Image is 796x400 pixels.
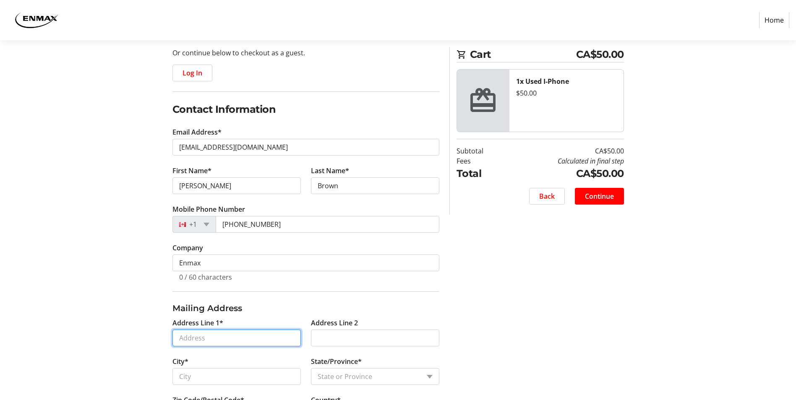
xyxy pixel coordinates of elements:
[311,166,349,176] label: Last Name*
[505,156,624,166] td: Calculated in final step
[470,47,576,62] span: Cart
[529,188,565,205] button: Back
[172,102,439,117] h2: Contact Information
[505,166,624,181] td: CA$50.00
[172,318,223,328] label: Address Line 1*
[585,191,614,201] span: Continue
[216,216,439,233] input: (506) 234-5678
[505,146,624,156] td: CA$50.00
[759,12,789,28] a: Home
[172,204,245,214] label: Mobile Phone Number
[172,356,188,366] label: City*
[457,146,505,156] td: Subtotal
[172,302,439,314] h3: Mailing Address
[457,156,505,166] td: Fees
[172,368,301,385] input: City
[311,318,358,328] label: Address Line 2
[457,166,505,181] td: Total
[172,127,222,137] label: Email Address*
[183,68,202,78] span: Log In
[576,47,624,62] span: CA$50.00
[539,191,555,201] span: Back
[575,188,624,205] button: Continue
[516,88,617,98] div: $50.00
[172,330,301,346] input: Address
[179,273,232,282] tr-character-limit: 0 / 60 characters
[172,48,439,58] p: Or continue below to checkout as a guest.
[311,356,362,366] label: State/Province*
[172,243,203,253] label: Company
[172,65,212,81] button: Log In
[172,166,211,176] label: First Name*
[7,3,66,37] img: ENMAX 's Logo
[516,77,569,86] strong: 1x Used I-Phone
